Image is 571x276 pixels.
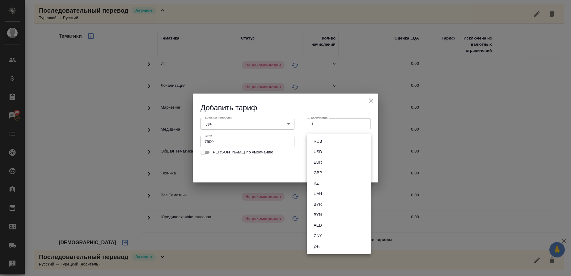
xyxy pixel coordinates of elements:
[312,148,324,155] button: USD
[312,138,324,145] button: RUB
[312,180,323,187] button: KZT
[312,211,324,218] button: BYN
[312,169,324,176] button: GBP
[312,243,322,250] button: у.е.
[312,190,324,197] button: UAH
[312,222,324,229] button: AED
[312,201,324,208] button: BYR
[312,159,324,166] button: EUR
[312,232,324,239] button: CNY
